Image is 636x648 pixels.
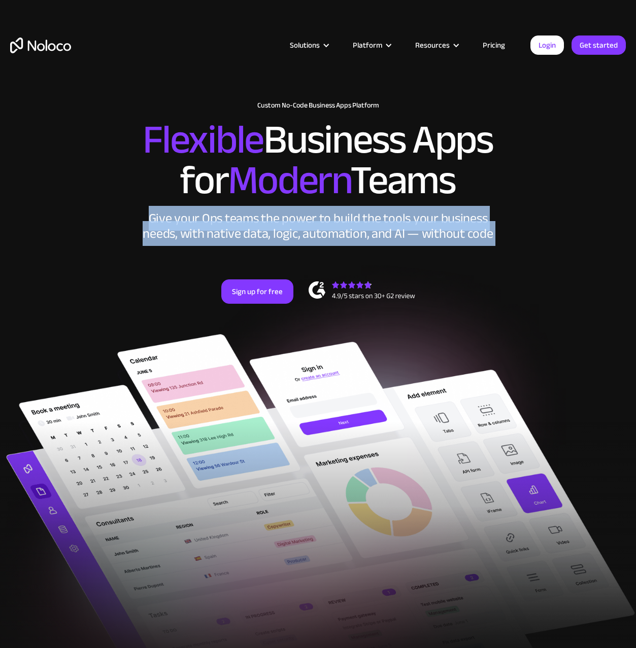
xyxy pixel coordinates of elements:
a: Login [530,35,564,55]
div: Resources [403,39,470,52]
a: Get started [572,35,626,55]
span: Flexible [143,102,263,177]
div: Give your Ops teams the power to build the tools your business needs, with native data, logic, au... [141,211,496,241]
a: Sign up for free [221,279,293,304]
h2: Business Apps for Teams [10,120,626,201]
div: Platform [340,39,403,52]
div: Resources [415,39,450,52]
h1: Custom No-Code Business Apps Platform [10,101,626,110]
div: Platform [353,39,382,52]
a: Pricing [470,39,518,52]
span: Modern [228,142,350,218]
div: Solutions [277,39,340,52]
div: Solutions [290,39,320,52]
a: home [10,38,71,53]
